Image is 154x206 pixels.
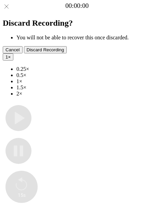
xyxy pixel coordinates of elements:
li: 2× [16,91,151,97]
h2: Discard Recording? [3,18,151,28]
button: 1× [3,53,13,61]
li: 1× [16,78,151,85]
span: 1 [5,54,8,60]
li: 1.5× [16,85,151,91]
li: You will not be able to recover this once discarded. [16,35,151,41]
a: 00:00:00 [65,2,89,10]
button: Cancel [3,46,23,53]
li: 0.25× [16,66,151,72]
li: 0.5× [16,72,151,78]
button: Discard Recording [24,46,67,53]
